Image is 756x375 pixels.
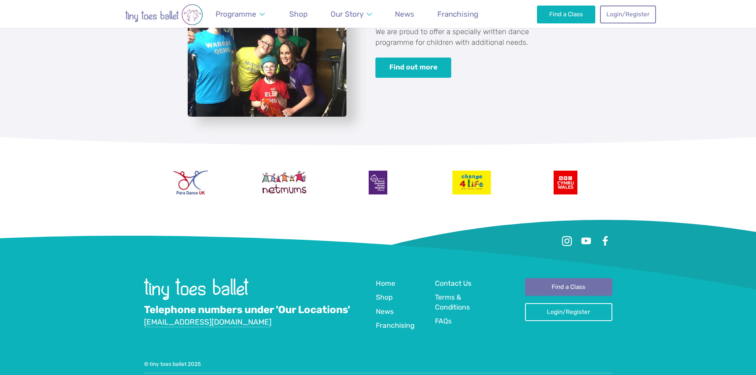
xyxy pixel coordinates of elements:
[376,308,394,315] span: News
[560,234,574,248] a: Instagram
[600,6,656,23] a: Login/Register
[375,58,452,78] a: Find out more
[435,293,470,311] span: Terms & Conditions
[100,4,227,25] img: tiny toes ballet
[376,321,415,331] a: Franchising
[144,279,248,300] img: tiny toes ballet
[537,6,595,23] a: Find a Class
[434,5,482,23] a: Franchising
[144,304,350,316] a: Telephone numbers under 'Our Locations'
[395,10,414,19] span: News
[215,10,256,19] span: Programme
[525,303,612,321] a: Login/Register
[435,279,471,289] a: Contact Us
[144,317,271,327] a: [EMAIL_ADDRESS][DOMAIN_NAME]
[212,5,269,23] a: Programme
[331,10,364,19] span: Our Story
[435,292,487,313] a: Terms & Conditions
[376,307,394,317] a: News
[289,10,308,19] span: Shop
[579,234,593,248] a: Youtube
[437,10,478,19] span: Franchising
[391,5,418,23] a: News
[435,317,452,325] span: FAQs
[435,279,471,287] span: Contact Us
[376,279,395,289] a: Home
[376,292,392,303] a: Shop
[376,293,392,301] span: Shop
[376,321,415,329] span: Franchising
[144,294,248,302] a: Go to home page
[173,171,208,194] img: Para Dance UK
[435,316,452,327] a: FAQs
[376,279,395,287] span: Home
[525,278,612,296] a: Find a Class
[327,5,375,23] a: Our Story
[375,27,569,48] p: We are proud to offer a specially written dance programme for children with additional needs.
[286,5,312,23] a: Shop
[144,360,612,368] div: © tiny toes ballet 2025
[598,234,612,248] a: Facebook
